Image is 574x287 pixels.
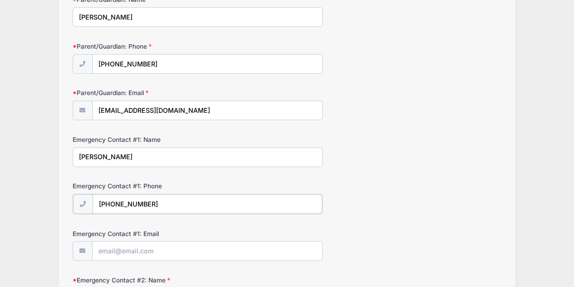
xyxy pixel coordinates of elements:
[73,276,216,285] label: Emergency Contact #2: Name
[92,241,323,261] input: email@email.com
[73,181,216,191] label: Emergency Contact #1: Phone
[73,135,216,144] label: Emergency Contact #1: Name
[92,54,323,74] input: (xxx) xxx-xxxx
[73,42,216,51] label: Parent/Guardian: Phone
[92,101,323,120] input: email@email.com
[73,88,216,97] label: Parent/Guardian: Email
[73,229,216,238] label: Emergency Contact #1: Email
[93,194,322,214] input: (xxx) xxx-xxxx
